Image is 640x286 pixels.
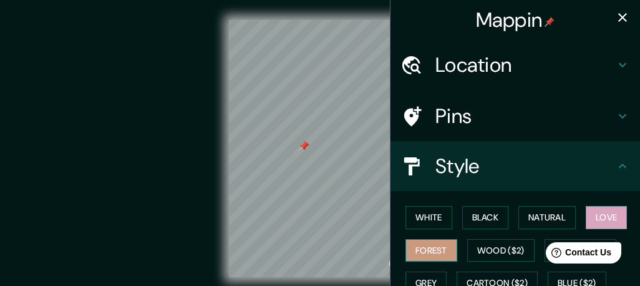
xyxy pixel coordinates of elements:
h4: Style [435,154,615,179]
h4: Pins [435,104,615,129]
button: Wood ($2) [467,239,535,262]
canvas: Map [229,20,410,277]
div: Style [390,141,640,191]
h4: Location [435,52,615,77]
div: Location [390,40,640,90]
button: Black [462,206,509,229]
iframe: Help widget launcher [529,237,626,272]
button: Love [586,206,627,229]
div: Pins [390,91,640,141]
button: Forest [405,239,457,262]
h4: Mappin [476,7,555,32]
button: Natural [518,206,576,229]
button: White [405,206,452,229]
img: pin-icon.png [545,17,555,27]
